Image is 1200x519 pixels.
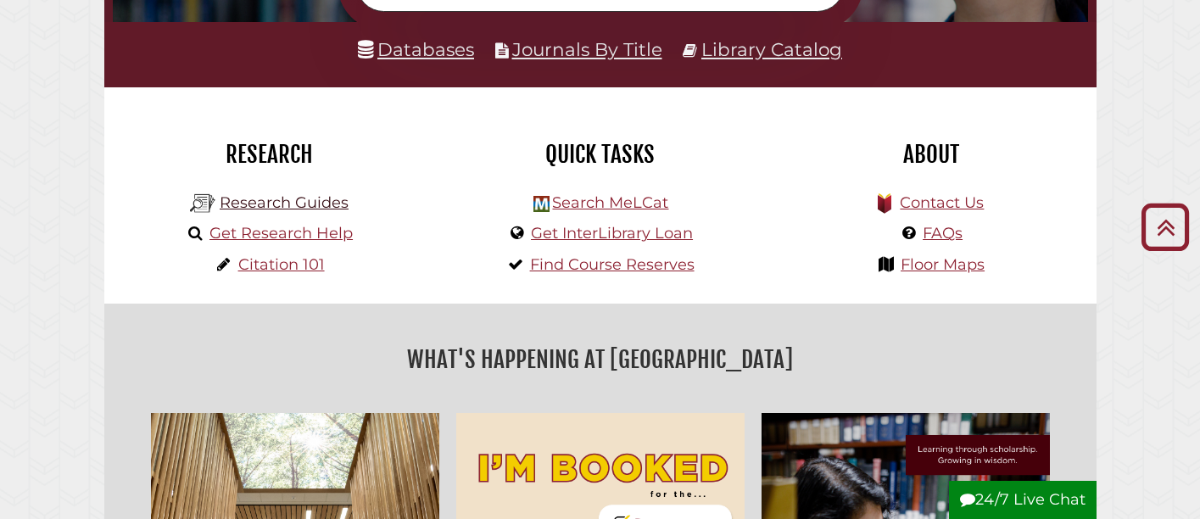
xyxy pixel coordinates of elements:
a: Get InterLibrary Loan [531,224,693,243]
img: Hekman Library Logo [533,196,550,212]
h2: About [779,140,1084,169]
a: Citation 101 [238,255,325,274]
a: FAQs [923,224,963,243]
a: Back to Top [1135,213,1196,241]
a: Search MeLCat [552,193,668,212]
h2: Quick Tasks [448,140,753,169]
a: Research Guides [220,193,349,212]
a: Find Course Reserves [530,255,695,274]
a: Journals By Title [512,38,662,60]
a: Library Catalog [701,38,842,60]
a: Get Research Help [209,224,353,243]
h2: Research [117,140,422,169]
a: Floor Maps [901,255,985,274]
img: Hekman Library Logo [190,191,215,216]
a: Contact Us [900,193,984,212]
h2: What's Happening at [GEOGRAPHIC_DATA] [117,340,1084,379]
a: Databases [358,38,474,60]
